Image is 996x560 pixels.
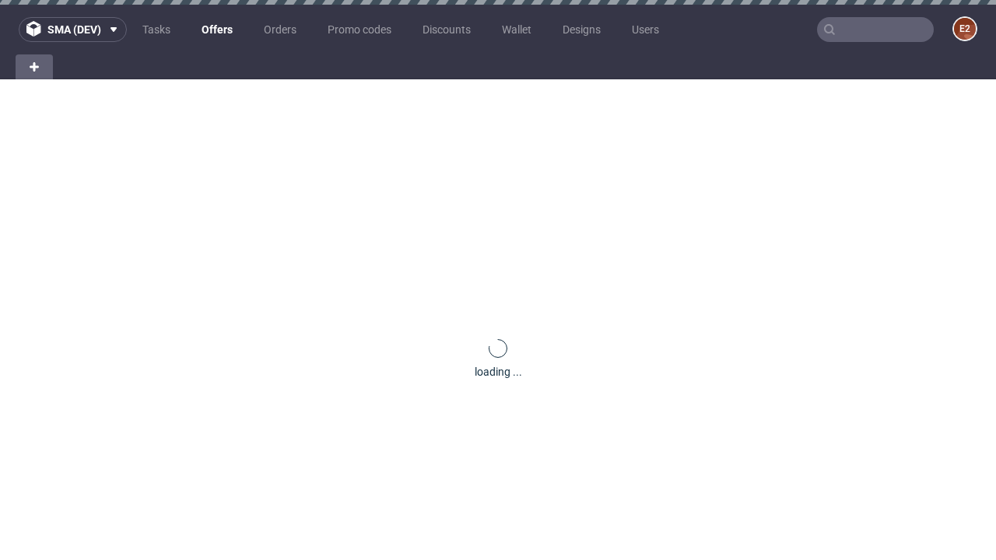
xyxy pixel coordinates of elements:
[318,17,401,42] a: Promo codes
[553,17,610,42] a: Designs
[622,17,668,42] a: Users
[47,24,101,35] span: sma (dev)
[475,364,522,380] div: loading ...
[133,17,180,42] a: Tasks
[254,17,306,42] a: Orders
[493,17,541,42] a: Wallet
[192,17,242,42] a: Offers
[954,18,976,40] figcaption: e2
[413,17,480,42] a: Discounts
[19,17,127,42] button: sma (dev)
